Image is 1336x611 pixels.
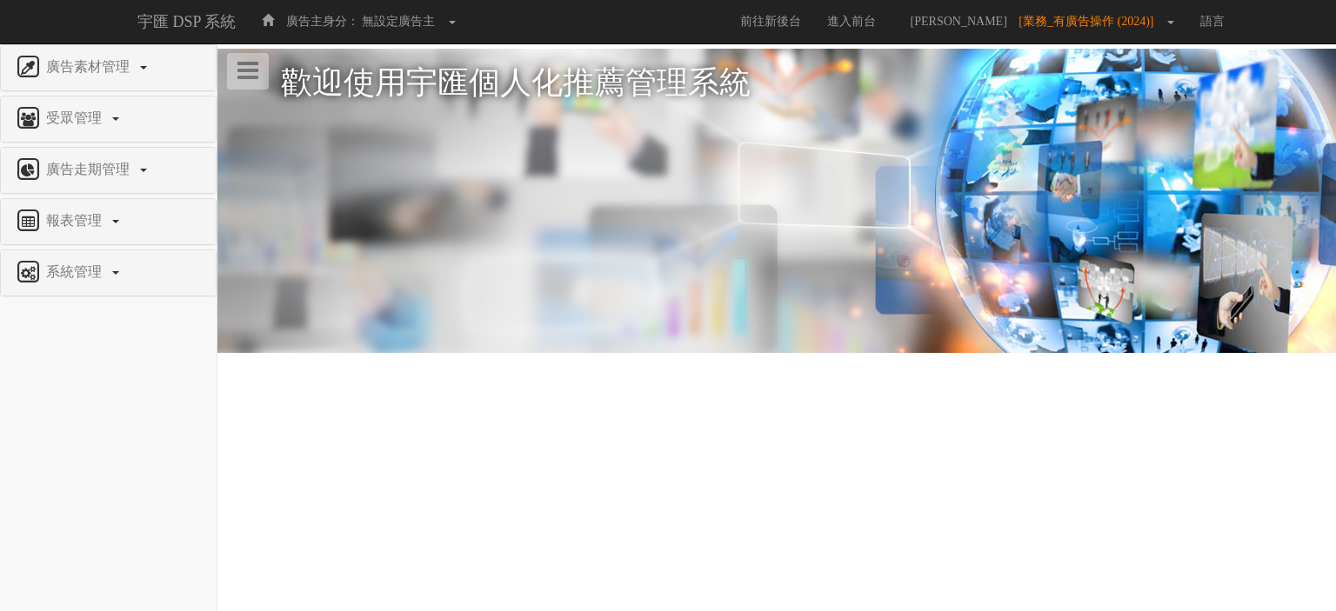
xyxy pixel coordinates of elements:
[42,110,110,125] span: 受眾管理
[42,213,110,228] span: 報表管理
[286,15,359,28] span: 廣告主身分：
[362,15,435,28] span: 無設定廣告主
[902,15,1016,28] span: [PERSON_NAME]
[14,156,203,184] a: 廣告走期管理
[14,259,203,287] a: 系統管理
[42,264,110,279] span: 系統管理
[42,162,138,176] span: 廣告走期管理
[281,66,1273,101] h1: 歡迎使用宇匯個人化推薦管理系統
[14,208,203,236] a: 報表管理
[1019,15,1162,28] span: [業務_有廣告操作 (2024)]
[42,59,138,74] span: 廣告素材管理
[14,54,203,82] a: 廣告素材管理
[14,105,203,133] a: 受眾管理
